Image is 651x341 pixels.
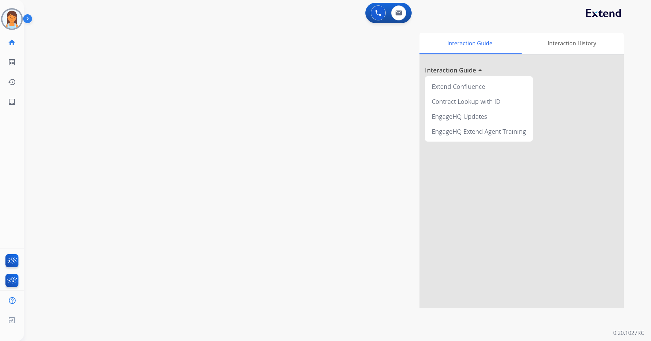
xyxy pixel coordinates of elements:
[428,94,530,109] div: Contract Lookup with ID
[8,38,16,47] mat-icon: home
[8,78,16,86] mat-icon: history
[428,124,530,139] div: EngageHQ Extend Agent Training
[2,10,21,29] img: avatar
[419,33,520,54] div: Interaction Guide
[428,109,530,124] div: EngageHQ Updates
[8,98,16,106] mat-icon: inbox
[428,79,530,94] div: Extend Confluence
[8,58,16,66] mat-icon: list_alt
[520,33,624,54] div: Interaction History
[613,329,644,337] p: 0.20.1027RC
